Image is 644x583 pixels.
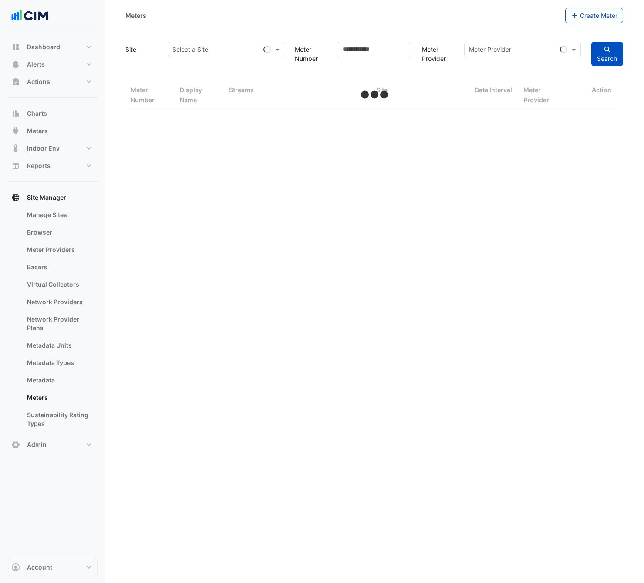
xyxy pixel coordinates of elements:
app-icon: Actions [11,77,20,86]
button: Account [7,559,98,576]
app-icon: Alerts [11,60,20,69]
span: Reports [27,161,51,170]
span: Actions [27,77,50,86]
span: Dashboard [27,43,60,51]
a: Metadata Types [20,354,98,372]
a: Meter Providers [20,241,98,258]
app-icon: Admin [11,440,20,449]
label: Site [125,42,136,57]
button: Charts [7,105,98,122]
span: Display Name [180,86,202,104]
span: Charts [27,109,47,118]
button: Admin [7,436,98,453]
img: Company Logo [10,7,50,24]
label: Meter Provider [422,42,454,66]
a: Meters [20,389,98,406]
a: Manage Sites [20,206,98,224]
button: Site Manager [7,189,98,206]
button: Reports [7,157,98,174]
span: Create Meter [580,12,617,19]
span: Site [376,86,388,94]
label: Meter Number [295,42,327,66]
button: Actions [7,73,98,90]
button: Create Meter [565,8,624,23]
span: Streams [229,86,254,94]
button: Dashboard [7,38,98,56]
button: Search [591,42,623,66]
app-icon: Indoor Env [11,144,20,153]
a: Metadata Units [20,337,98,354]
a: Network Providers [20,293,98,311]
span: Action [592,85,611,95]
span: Data Interval [475,86,512,94]
a: Browser [20,224,98,241]
button: Meters [7,122,98,140]
a: Network Provider Plans [20,311,98,337]
a: Metadata [20,372,98,389]
span: Account [27,563,52,572]
app-icon: Reports [11,161,20,170]
span: Meters [27,127,48,135]
app-icon: Site Manager [11,193,20,202]
span: Site Manager [27,193,66,202]
app-icon: Dashboard [11,43,20,51]
app-icon: Meters [11,127,20,135]
div: Meters [125,11,146,20]
div: Site Manager [7,206,98,436]
button: Alerts [7,56,98,73]
span: Meter Number [131,86,155,104]
button: Indoor Env [7,140,98,157]
app-icon: Charts [11,109,20,118]
span: Meter Provider [523,86,549,104]
a: Sustainability Rating Types [20,406,98,432]
a: Bacers [20,258,98,276]
span: Indoor Env [27,144,60,153]
span: Admin [27,440,47,449]
span: Alerts [27,60,45,69]
a: Virtual Collectors [20,276,98,293]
